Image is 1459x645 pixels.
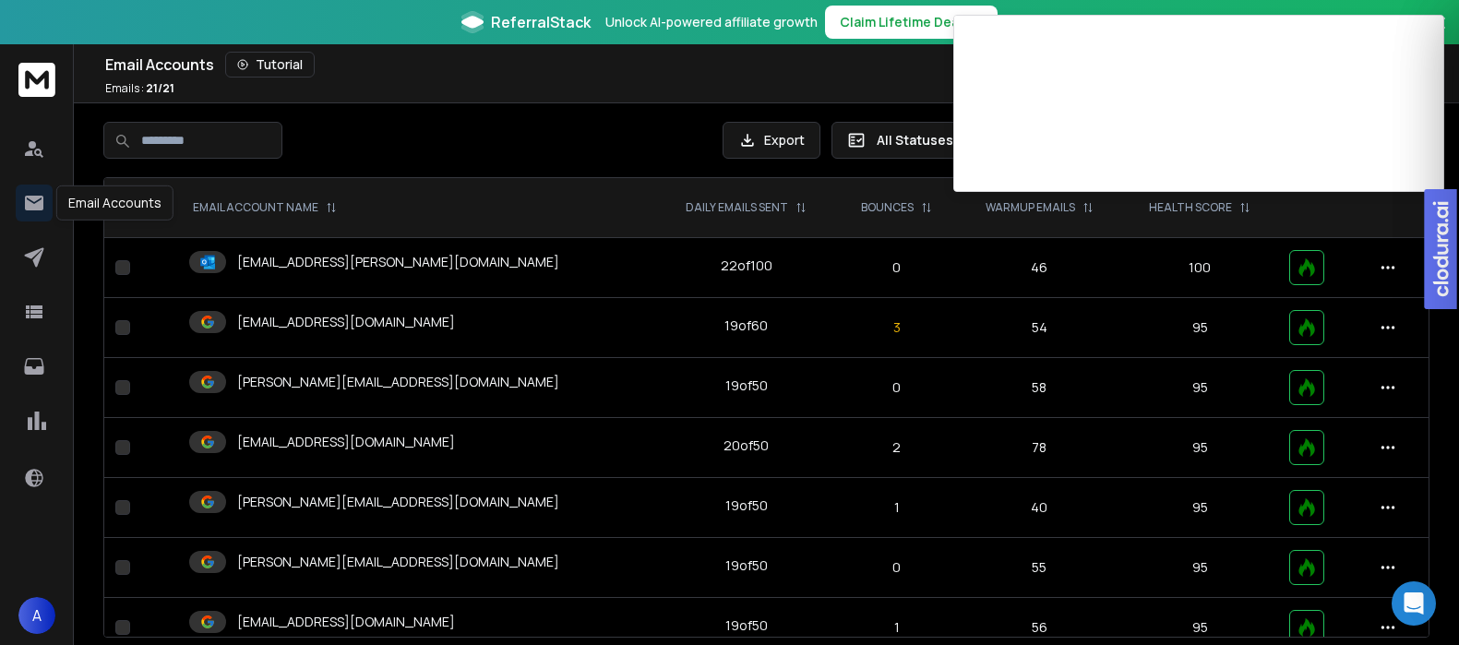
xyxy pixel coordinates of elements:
div: 19 of 50 [725,616,768,635]
span: → [970,13,983,31]
p: [EMAIL_ADDRESS][PERSON_NAME][DOMAIN_NAME] [237,253,559,271]
span: ReferralStack [491,11,591,33]
button: Export [723,122,820,159]
td: 55 [957,538,1121,598]
p: WARMUP EMAILS [986,200,1075,215]
div: Email Accounts [105,52,985,78]
p: [EMAIL_ADDRESS][DOMAIN_NAME] [237,613,455,631]
p: 0 [847,258,945,277]
div: 19 of 60 [724,317,768,335]
td: 100 [1121,238,1278,298]
td: 95 [1121,418,1278,478]
p: 1 [847,618,945,637]
td: 40 [957,478,1121,538]
span: 21 / 21 [146,80,174,96]
p: [EMAIL_ADDRESS][DOMAIN_NAME] [237,433,455,451]
button: A [18,597,55,634]
td: 95 [1121,538,1278,598]
td: 95 [1121,298,1278,358]
p: [PERSON_NAME][EMAIL_ADDRESS][DOMAIN_NAME] [237,493,559,511]
div: 19 of 50 [725,376,768,395]
button: Close banner [1428,11,1452,55]
td: 78 [957,418,1121,478]
div: 19 of 50 [725,496,768,515]
td: 46 [957,238,1121,298]
button: Claim Lifetime Deal→ [825,6,998,39]
p: 0 [847,378,945,397]
p: 1 [847,498,945,517]
p: [EMAIL_ADDRESS][DOMAIN_NAME] [237,313,455,331]
button: Tutorial [225,52,315,78]
td: 58 [957,358,1121,418]
p: 0 [847,558,945,577]
div: EMAIL ACCOUNT NAME [193,200,337,215]
p: [PERSON_NAME][EMAIL_ADDRESS][DOMAIN_NAME] [237,373,559,391]
div: Open Intercom Messenger [1392,581,1436,626]
div: 22 of 100 [721,257,772,275]
p: Unlock AI-powered affiliate growth [605,13,818,31]
div: 20 of 50 [724,436,769,455]
p: All Statuses [877,131,978,149]
p: BOUNCES [861,200,914,215]
div: Email Accounts [56,185,173,221]
td: 95 [1121,358,1278,418]
div: 19 of 50 [725,556,768,575]
td: 54 [957,298,1121,358]
p: Emails : [105,81,174,96]
p: 2 [847,438,945,457]
p: DAILY EMAILS SENT [686,200,788,215]
p: HEALTH SCORE [1149,200,1232,215]
p: 3 [847,318,945,337]
p: [PERSON_NAME][EMAIL_ADDRESS][DOMAIN_NAME] [237,553,559,571]
td: 95 [1121,478,1278,538]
